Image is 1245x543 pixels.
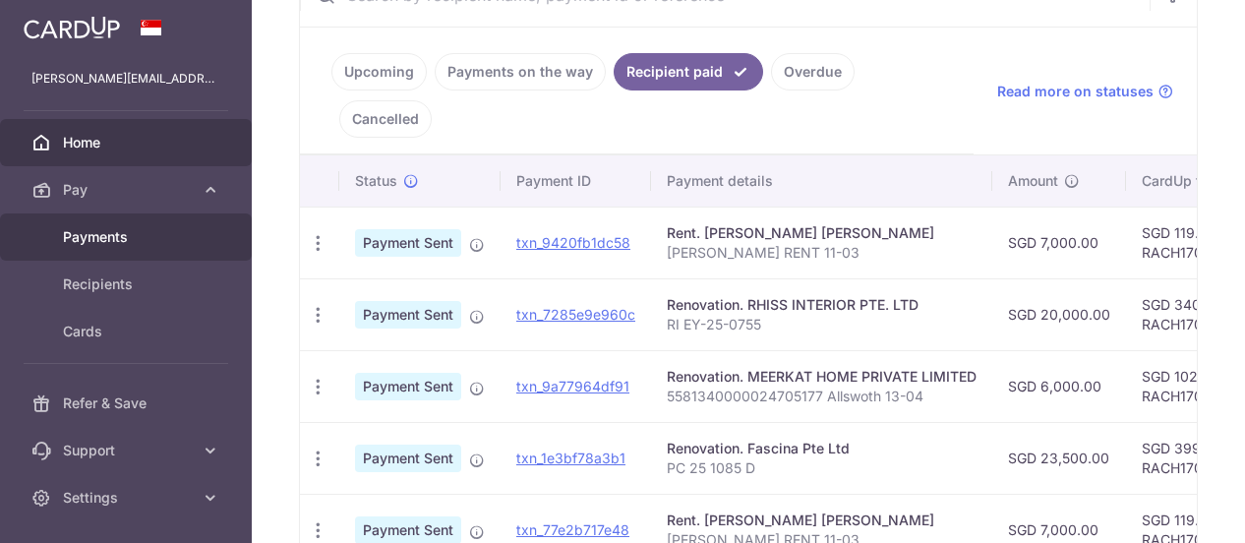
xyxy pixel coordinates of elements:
[992,422,1126,494] td: SGD 23,500.00
[516,234,630,251] a: txn_9420fb1dc58
[63,488,193,508] span: Settings
[63,393,193,413] span: Refer & Save
[667,295,977,315] div: Renovation. RHISS INTERIOR PTE. LTD
[355,373,461,400] span: Payment Sent
[667,387,977,406] p: 5581340000024705177 Allswoth 13-04
[651,155,992,207] th: Payment details
[614,53,763,90] a: Recipient paid
[435,53,606,90] a: Payments on the way
[355,445,461,472] span: Payment Sent
[667,439,977,458] div: Renovation. Fascina Pte Ltd
[339,100,432,138] a: Cancelled
[63,274,193,294] span: Recipients
[516,521,629,538] a: txn_77e2b717e48
[516,306,635,323] a: txn_7285e9e960c
[771,53,855,90] a: Overdue
[63,227,193,247] span: Payments
[31,69,220,89] p: [PERSON_NAME][EMAIL_ADDRESS][DOMAIN_NAME]
[667,243,977,263] p: [PERSON_NAME] RENT 11-03
[992,278,1126,350] td: SGD 20,000.00
[1142,171,1216,191] span: CardUp fee
[63,322,193,341] span: Cards
[501,155,651,207] th: Payment ID
[667,511,977,530] div: Rent. [PERSON_NAME] [PERSON_NAME]
[997,82,1154,101] span: Read more on statuses
[63,441,193,460] span: Support
[997,82,1173,101] a: Read more on statuses
[24,16,120,39] img: CardUp
[331,53,427,90] a: Upcoming
[667,367,977,387] div: Renovation. MEERKAT HOME PRIVATE LIMITED
[992,350,1126,422] td: SGD 6,000.00
[1008,171,1058,191] span: Amount
[992,207,1126,278] td: SGD 7,000.00
[516,450,625,466] a: txn_1e3bf78a3b1
[667,458,977,478] p: PC 25 1085 D
[63,133,193,152] span: Home
[355,301,461,329] span: Payment Sent
[667,223,977,243] div: Rent. [PERSON_NAME] [PERSON_NAME]
[63,180,193,200] span: Pay
[516,378,629,394] a: txn_9a77964df91
[667,315,977,334] p: RI EY-25-0755
[355,229,461,257] span: Payment Sent
[355,171,397,191] span: Status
